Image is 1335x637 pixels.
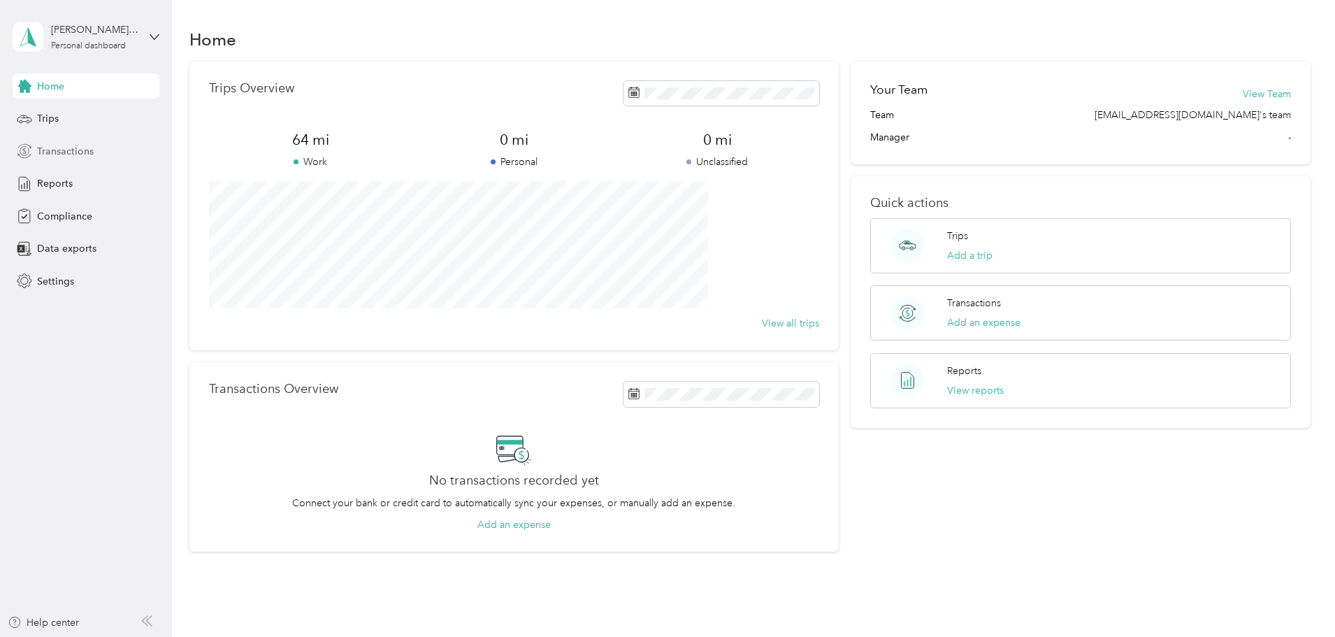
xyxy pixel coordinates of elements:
button: View Team [1243,87,1291,101]
div: [PERSON_NAME] 3rd [PERSON_NAME] [51,22,138,37]
button: View all trips [762,316,819,331]
span: 0 mi [412,130,616,150]
span: Trips [37,111,59,126]
div: Personal dashboard [51,42,126,50]
p: Quick actions [870,196,1291,210]
p: Connect your bank or credit card to automatically sync your expenses, or manually add an expense. [292,496,735,510]
p: Reports [947,364,981,378]
p: Transactions Overview [209,382,338,396]
span: 0 mi [616,130,819,150]
span: - [1288,130,1291,145]
h1: Home [189,32,236,47]
button: Add an expense [477,517,551,532]
span: Transactions [37,144,94,159]
p: Personal [412,155,616,169]
button: Add an expense [947,315,1020,330]
span: Data exports [37,241,96,256]
span: Manager [870,130,909,145]
button: Add a trip [947,248,993,263]
span: Team [870,108,894,122]
p: Trips Overview [209,81,294,96]
p: Unclassified [616,155,819,169]
span: Reports [37,176,73,191]
button: View reports [947,383,1004,398]
span: Settings [37,274,74,289]
span: 64 mi [209,130,412,150]
iframe: Everlance-gr Chat Button Frame [1257,559,1335,637]
p: Transactions [947,296,1001,310]
button: Help center [8,615,79,630]
span: Home [37,79,64,94]
p: Trips [947,229,968,243]
span: Compliance [37,209,92,224]
span: [EMAIL_ADDRESS][DOMAIN_NAME]'s team [1095,108,1291,122]
h2: No transactions recorded yet [429,473,599,488]
h2: Your Team [870,81,928,99]
p: Work [209,155,412,169]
